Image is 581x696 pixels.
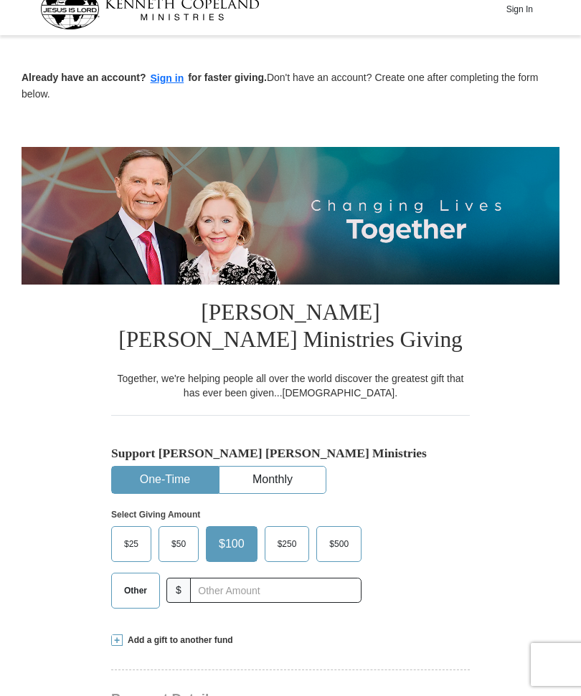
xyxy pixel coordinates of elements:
[219,467,326,493] button: Monthly
[22,70,559,101] p: Don't have an account? Create one after completing the form below.
[111,371,470,400] div: Together, we're helping people all over the world discover the greatest gift that has ever been g...
[22,72,267,83] strong: Already have an account? for faster giving.
[212,533,252,555] span: $100
[117,533,146,555] span: $25
[270,533,304,555] span: $250
[111,285,470,371] h1: [PERSON_NAME] [PERSON_NAME] Ministries Giving
[322,533,356,555] span: $500
[164,533,193,555] span: $50
[123,634,233,647] span: Add a gift to another fund
[190,578,362,603] input: Other Amount
[111,510,200,520] strong: Select Giving Amount
[166,578,191,603] span: $
[112,467,218,493] button: One-Time
[111,446,470,461] h5: Support [PERSON_NAME] [PERSON_NAME] Ministries
[117,580,154,601] span: Other
[146,70,189,87] button: Sign in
